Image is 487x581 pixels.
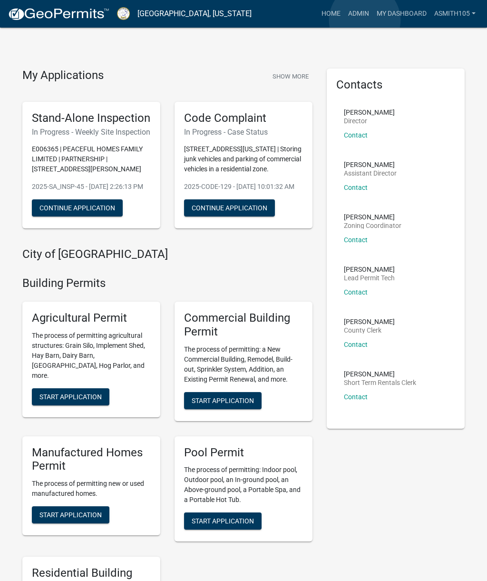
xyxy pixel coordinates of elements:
[184,345,303,384] p: The process of permitting: a New Commercial Building, Remodel, Build-out, Sprinkler System, Addit...
[184,465,303,505] p: The process of permitting: Indoor pool, Outdoor pool, an In-ground pool, an Above-ground pool, a ...
[32,479,151,499] p: The process of permitting new or used manufactured homes.
[32,388,109,405] button: Start Application
[184,311,303,339] h5: Commercial Building Permit
[344,214,401,220] p: [PERSON_NAME]
[344,275,395,281] p: Lead Permit Tech
[269,69,312,84] button: Show More
[32,144,151,174] p: E006365 | PEACEFUL HOMES FAMILY LIMITED | PARTNERSHIP | [STREET_ADDRESS][PERSON_NAME]
[344,118,395,124] p: Director
[344,109,395,116] p: [PERSON_NAME]
[430,5,479,23] a: asmith105
[344,266,395,273] p: [PERSON_NAME]
[344,327,395,334] p: County Clerk
[344,318,395,325] p: [PERSON_NAME]
[39,393,102,400] span: Start Application
[117,7,130,20] img: Putnam County, Georgia
[32,199,123,217] button: Continue Application
[184,199,275,217] button: Continue Application
[344,236,368,244] a: Contact
[344,184,368,191] a: Contact
[32,182,151,192] p: 2025-SA_INSP-45 - [DATE] 2:26:13 PM
[373,5,430,23] a: My Dashboard
[22,247,312,261] h4: City of [GEOGRAPHIC_DATA]
[336,78,455,92] h5: Contacts
[344,131,368,139] a: Contact
[344,379,416,386] p: Short Term Rentals Clerk
[32,506,109,523] button: Start Application
[32,331,151,381] p: The process of permitting agricultural structures: Grain Silo, Implement Shed, Hay Barn, Dairy Ba...
[184,392,262,409] button: Start Application
[32,111,151,125] h5: Stand-Alone Inspection
[184,128,303,137] h6: In Progress - Case Status
[184,512,262,530] button: Start Application
[344,393,368,401] a: Contact
[344,161,397,168] p: [PERSON_NAME]
[344,170,397,177] p: Assistant Director
[184,182,303,192] p: 2025-CODE-129 - [DATE] 10:01:32 AM
[32,446,151,473] h5: Manufactured Homes Permit
[192,517,254,525] span: Start Application
[39,511,102,519] span: Start Application
[22,276,312,290] h4: Building Permits
[137,6,252,22] a: [GEOGRAPHIC_DATA], [US_STATE]
[344,5,373,23] a: Admin
[184,111,303,125] h5: Code Complaint
[344,288,368,296] a: Contact
[192,396,254,404] span: Start Application
[344,341,368,348] a: Contact
[344,222,401,229] p: Zoning Coordinator
[32,311,151,325] h5: Agricultural Permit
[318,5,344,23] a: Home
[32,128,151,137] h6: In Progress - Weekly Site Inspection
[22,69,104,83] h4: My Applications
[184,144,303,174] p: [STREET_ADDRESS][US_STATE] | Storing junk vehicles and parking of commercial vehicles in a reside...
[184,446,303,460] h5: Pool Permit
[344,371,416,377] p: [PERSON_NAME]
